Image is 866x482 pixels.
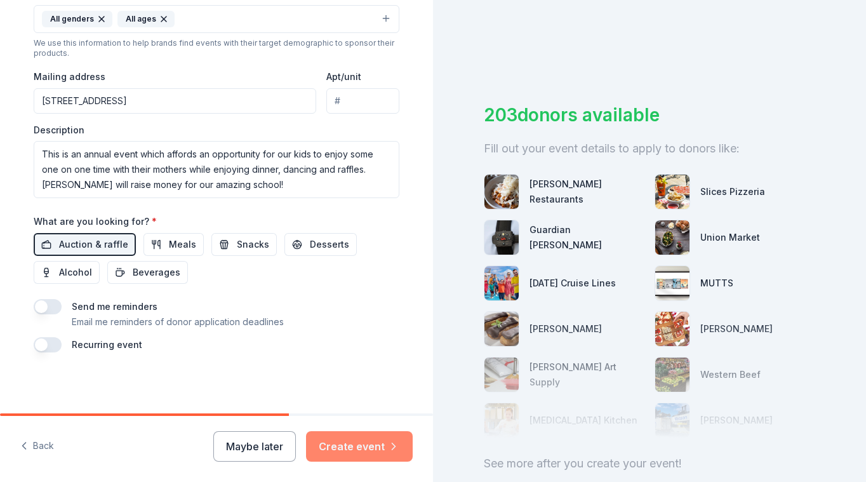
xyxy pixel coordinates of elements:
[484,453,815,474] div: See more after you create your event!
[530,177,644,207] div: [PERSON_NAME] Restaurants
[34,38,399,58] div: We use this information to help brands find events with their target demographic to sponsor their...
[284,233,357,256] button: Desserts
[310,237,349,252] span: Desserts
[530,276,616,291] div: [DATE] Cruise Lines
[655,175,689,209] img: photo for Slices Pizzeria
[484,220,519,255] img: photo for Guardian Angel Device
[34,215,157,228] label: What are you looking for?
[72,339,142,350] label: Recurring event
[700,184,765,199] div: Slices Pizzeria
[169,237,196,252] span: Meals
[59,237,128,252] span: Auction & raffle
[655,220,689,255] img: photo for Union Market
[59,265,92,280] span: Alcohol
[213,431,296,462] button: Maybe later
[34,88,316,114] input: Enter a US address
[34,5,399,33] button: All gendersAll ages
[484,102,815,128] div: 203 donors available
[326,88,399,114] input: #
[34,233,136,256] button: Auction & raffle
[107,261,188,284] button: Beverages
[700,230,760,245] div: Union Market
[484,138,815,159] div: Fill out your event details to apply to donors like:
[117,11,175,27] div: All ages
[133,265,180,280] span: Beverages
[211,233,277,256] button: Snacks
[34,141,399,198] textarea: This is an annual event which affords an opportunity for our kids to enjoy some one on one time w...
[700,276,733,291] div: MUTTS
[72,314,284,330] p: Email me reminders of donor application deadlines
[20,433,54,460] button: Back
[34,124,84,137] label: Description
[655,266,689,300] img: photo for MUTTS
[306,431,413,462] button: Create event
[237,237,269,252] span: Snacks
[72,301,157,312] label: Send me reminders
[34,70,105,83] label: Mailing address
[484,266,519,300] img: photo for Carnival Cruise Lines
[42,11,112,27] div: All genders
[34,261,100,284] button: Alcohol
[530,222,644,253] div: Guardian [PERSON_NAME]
[143,233,204,256] button: Meals
[484,175,519,209] img: photo for Ethan Stowell Restaurants
[326,70,361,83] label: Apt/unit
